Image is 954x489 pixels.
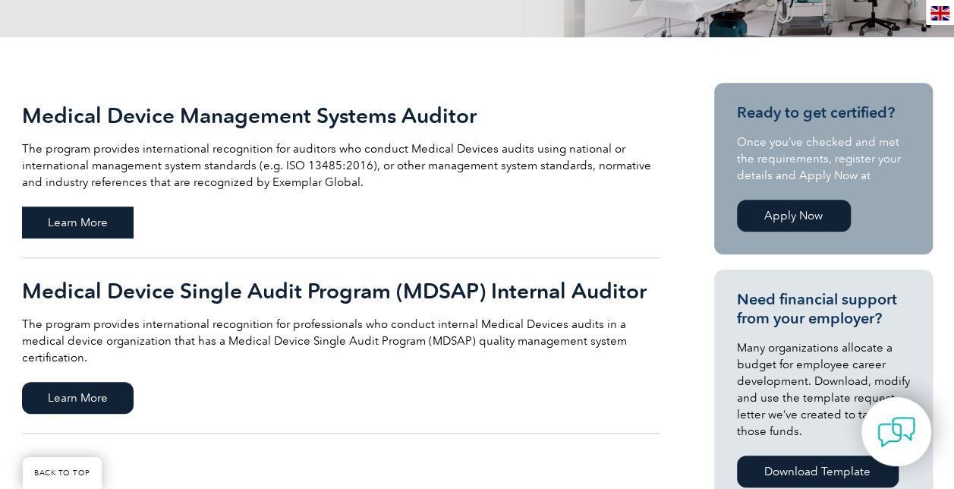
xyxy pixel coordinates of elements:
img: contact-chat.png [877,413,915,451]
a: Apply Now [737,200,851,232]
h2: Medical Device Single Audit Program (MDSAP) Internal Auditor [22,279,660,303]
p: The program provides international recognition for auditors who conduct Medical Devices audits us... [22,140,660,191]
span: Learn More [22,207,134,238]
p: The program provides international recognition for professionals who conduct internal Medical Dev... [22,316,660,366]
a: BACK TO TOP [23,457,102,489]
a: Medical Device Management Systems Auditor The program provides international recognition for audi... [22,83,660,258]
p: Many organizations allocate a budget for employee career development. Download, modify and use th... [737,339,910,440]
p: Once you’ve checked and met the requirements, register your details and Apply Now at [737,134,910,184]
h3: Ready to get certified? [737,103,910,122]
h2: Medical Device Management Systems Auditor [22,103,660,128]
h3: Need financial support from your employer? [737,290,910,328]
a: Medical Device Single Audit Program (MDSAP) Internal Auditor The program provides international r... [22,258,660,434]
a: Download Template [737,456,899,487]
img: en [930,6,949,21]
span: Learn More [22,382,134,414]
